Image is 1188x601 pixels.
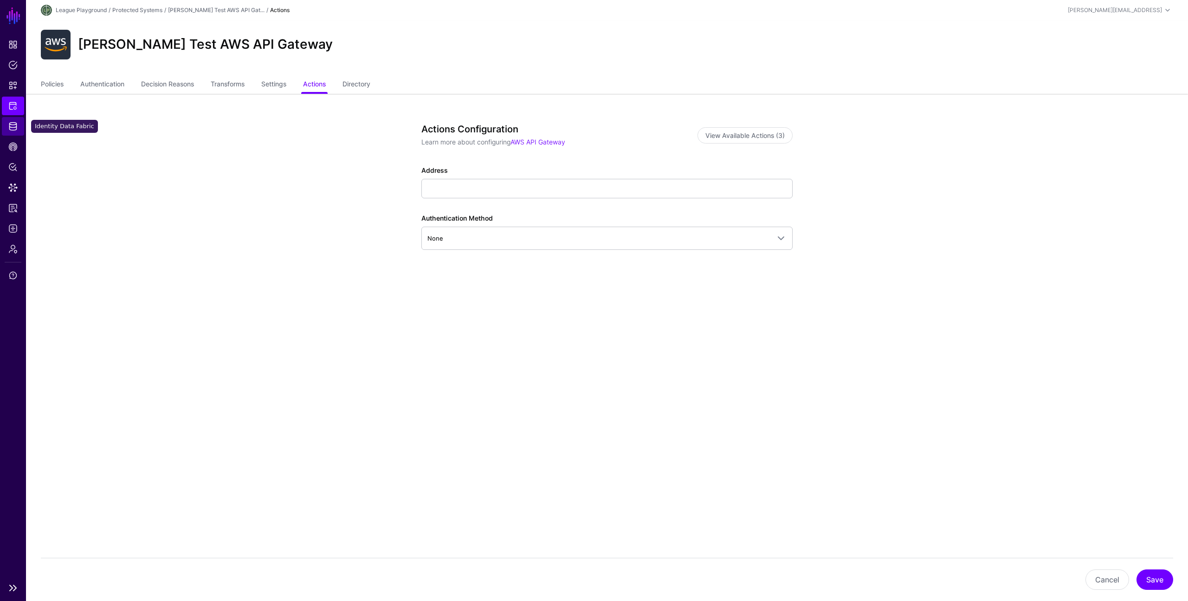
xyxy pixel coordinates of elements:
div: Identity Data Fabric [31,120,98,133]
span: CAEP Hub [8,142,18,151]
a: Decision Reasons [141,76,194,94]
span: Reports [8,203,18,213]
a: Transforms [211,76,245,94]
a: Snippets [2,76,24,95]
a: Authentication [80,76,124,94]
button: View Available Actions (3) [697,127,793,144]
h2: [PERSON_NAME] Test AWS API Gateway [78,37,333,52]
a: Policy Lens [2,158,24,176]
p: Learn more about configuring [421,137,690,147]
span: Logs [8,224,18,233]
button: Cancel [1085,569,1129,590]
a: League Playground [56,7,107,13]
a: Actions [303,76,326,94]
a: Protected Systems [2,97,24,115]
div: / [107,6,112,14]
a: Admin [2,240,24,258]
a: Settings [261,76,286,94]
span: Identity Data Fabric [8,122,18,131]
label: Authentication Method [421,213,493,223]
a: Dashboard [2,35,24,54]
span: Snippets [8,81,18,90]
span: Policy Lens [8,163,18,172]
a: SGNL [6,6,21,26]
div: [PERSON_NAME][EMAIL_ADDRESS] [1068,6,1162,14]
a: AWS API Gateway [510,138,565,146]
span: Dashboard [8,40,18,49]
span: Data Lens [8,183,18,192]
span: None [427,235,443,242]
a: Reports [2,199,24,217]
a: Policies [41,76,64,94]
a: Data Lens [2,178,24,197]
a: Identity Data Fabric [2,117,24,136]
label: Address [421,165,448,175]
img: svg+xml;base64,PHN2ZyB3aWR0aD0iNDQwIiBoZWlnaHQ9IjQ0MCIgdmlld0JveD0iMCAwIDQ0MCA0NDAiIGZpbGw9Im5vbm... [41,5,52,16]
h3: Actions Configuration [421,124,690,135]
span: Admin [8,244,18,254]
button: Save [1136,569,1173,590]
img: svg+xml;base64,PHN2ZyB3aWR0aD0iNjQiIGhlaWdodD0iNjQiIHZpZXdCb3g9IjAgMCA2NCA2NCIgZmlsbD0ibm9uZSIgeG... [41,30,71,59]
span: Protected Systems [8,101,18,111]
a: Protected Systems [112,7,162,13]
span: Support [8,271,18,280]
div: / [162,6,168,14]
a: CAEP Hub [2,137,24,156]
a: [PERSON_NAME] Test AWS API Gat... [168,7,265,13]
a: Policies [2,56,24,74]
div: / [265,6,270,14]
strong: Actions [270,7,290,13]
a: Directory [342,76,370,94]
a: Logs [2,219,24,238]
span: Policies [8,60,18,70]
